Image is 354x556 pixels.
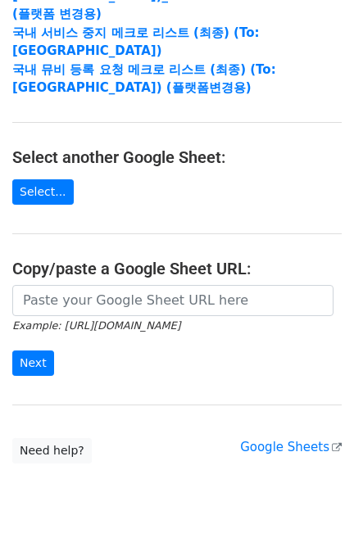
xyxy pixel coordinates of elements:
[12,25,259,59] a: 국내 서비스 중지 메크로 리스트 (최종) (To:[GEOGRAPHIC_DATA])
[12,179,74,205] a: Select...
[12,285,334,316] input: Paste your Google Sheet URL here
[12,438,92,463] a: Need help?
[272,477,354,556] iframe: Chat Widget
[12,62,276,96] a: 국내 뮤비 등록 요청 메크로 리스트 (최종) (To:[GEOGRAPHIC_DATA]) (플랫폼변경용)
[12,350,54,376] input: Next
[12,147,342,167] h4: Select another Google Sheet:
[12,259,342,278] h4: Copy/paste a Google Sheet URL:
[240,440,342,454] a: Google Sheets
[12,319,180,332] small: Example: [URL][DOMAIN_NAME]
